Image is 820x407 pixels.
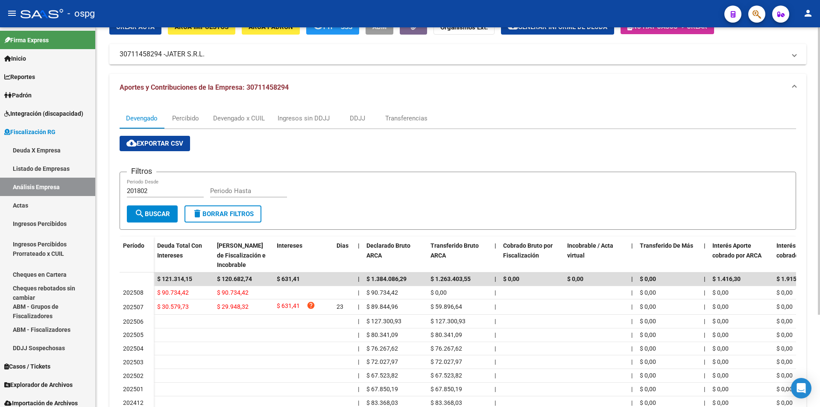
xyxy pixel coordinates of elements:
span: | [358,372,359,379]
div: Devengado [126,114,158,123]
mat-icon: person [803,8,813,18]
datatable-header-cell: Incobrable / Acta virtual [564,237,628,274]
span: $ 0,00 [776,399,793,406]
span: $ 29.948,32 [217,303,249,310]
span: $ 0,00 [776,289,793,296]
span: Fiscalización RG [4,127,56,137]
div: Ingresos sin DDJJ [278,114,330,123]
span: | [704,345,705,352]
span: | [704,358,705,365]
span: $ 127.300,93 [430,318,466,325]
div: DDJJ [350,114,365,123]
span: $ 0,00 [712,399,729,406]
span: $ 1.416,30 [712,275,741,282]
mat-icon: menu [7,8,17,18]
div: Percibido [172,114,199,123]
span: $ 0,00 [712,358,729,365]
span: | [631,399,633,406]
datatable-header-cell: | [628,237,636,274]
span: $ 0,00 [430,289,447,296]
span: $ 0,00 [776,331,793,338]
span: 202508 [123,289,143,296]
span: | [358,275,360,282]
mat-expansion-panel-header: 30711458294 -JATER S.R.L. [109,44,806,64]
span: | [495,358,496,365]
span: Padrón [4,91,32,100]
mat-icon: search [135,208,145,219]
datatable-header-cell: Intereses [273,237,333,274]
span: $ 0,00 [776,345,793,352]
span: JATER S.R.L. [165,50,205,59]
span: $ 72.027,97 [366,358,398,365]
span: [PERSON_NAME] de Fiscalización e Incobrable [217,242,266,269]
span: | [495,275,496,282]
span: Crear Acta [116,23,155,31]
span: $ 90.734,42 [217,289,249,296]
span: | [631,242,633,249]
span: $ 631,41 [277,275,300,282]
span: Exportar CSV [126,140,183,147]
span: - ospg [67,4,95,23]
span: $ 0,00 [640,399,656,406]
span: 202502 [123,372,143,379]
button: Borrar Filtros [184,205,261,223]
span: $ 0,00 [640,358,656,365]
span: | [358,358,359,365]
span: Interés Aporte cobrado por ARCA [712,242,761,259]
span: $ 59.896,64 [430,303,462,310]
span: | [358,318,359,325]
span: $ 0,00 [640,289,656,296]
span: $ 0,00 [776,358,793,365]
button: Buscar [127,205,178,223]
span: $ 80.341,09 [430,331,462,338]
span: $ 121.314,15 [157,275,192,282]
span: $ 0,00 [712,345,729,352]
span: $ 76.267,62 [430,345,462,352]
span: $ 0,00 [640,275,656,282]
datatable-header-cell: Cobrado Bruto por Fiscalización [500,237,564,274]
span: $ 90.734,42 [157,289,189,296]
span: $ 0,00 [712,318,729,325]
datatable-header-cell: Interés Aporte cobrado por ARCA [709,237,773,274]
span: 202507 [123,304,143,310]
mat-expansion-panel-header: Aportes y Contribuciones de la Empresa: 30711458294 [109,74,806,101]
span: 202504 [123,345,143,352]
span: | [358,345,359,352]
span: | [495,303,496,310]
span: Intereses [277,242,302,249]
i: help [307,301,315,310]
span: $ 0,00 [712,331,729,338]
div: Transferencias [385,114,428,123]
span: Firma Express [4,35,49,45]
span: | [358,242,360,249]
span: $ 0,00 [640,318,656,325]
span: $ 67.850,19 [430,386,462,392]
span: $ 127.300,93 [366,318,401,325]
span: | [704,275,706,282]
button: Exportar CSV [120,136,190,151]
span: | [358,331,359,338]
span: 202505 [123,331,143,338]
span: 202501 [123,386,143,392]
datatable-header-cell: Transferido De Más [636,237,700,274]
span: $ 0,00 [712,386,729,392]
span: $ 0,00 [640,303,656,310]
span: $ 67.850,19 [366,386,398,392]
span: Deuda Total Con Intereses [157,242,202,259]
span: | [495,318,496,325]
datatable-header-cell: Deuda Total Con Intereses [154,237,214,274]
span: Declarado Bruto ARCA [366,242,410,259]
span: | [495,242,496,249]
span: | [631,331,633,338]
span: $ 90.734,42 [366,289,398,296]
h3: Filtros [127,165,156,177]
span: 202503 [123,359,143,366]
span: 202506 [123,318,143,325]
span: Aportes y Contribuciones de la Empresa: 30711458294 [120,83,289,91]
span: Inicio [4,54,26,63]
span: Transferido De Más [640,242,693,249]
span: | [358,399,359,406]
span: | [631,303,633,310]
span: | [495,372,496,379]
span: $ 0,00 [503,275,519,282]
